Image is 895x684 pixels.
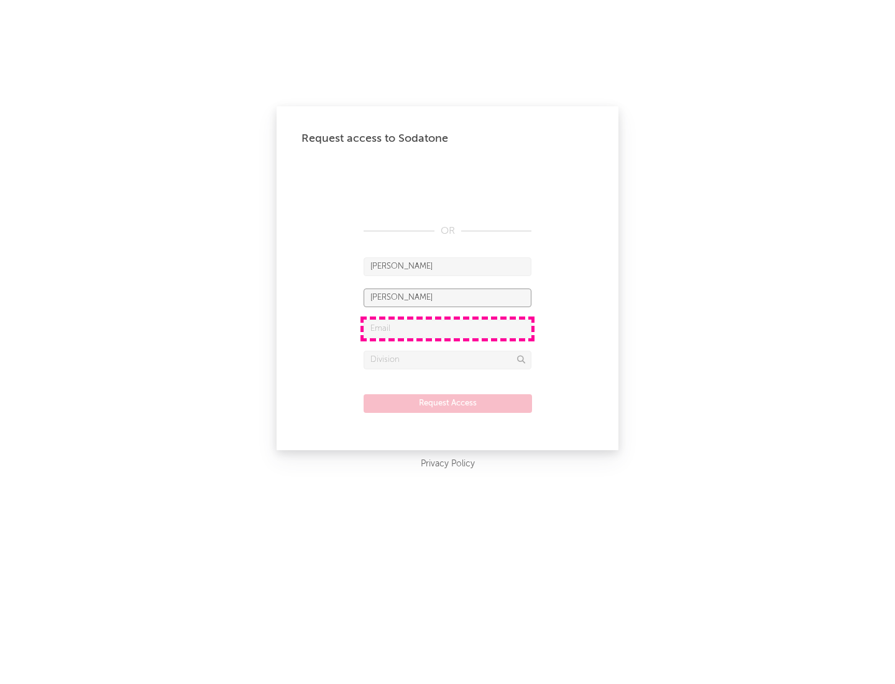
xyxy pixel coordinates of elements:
div: Request access to Sodatone [301,131,594,146]
a: Privacy Policy [421,456,475,472]
input: Last Name [364,289,531,307]
button: Request Access [364,394,532,413]
div: OR [364,224,531,239]
input: First Name [364,257,531,276]
input: Division [364,351,531,369]
input: Email [364,320,531,338]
